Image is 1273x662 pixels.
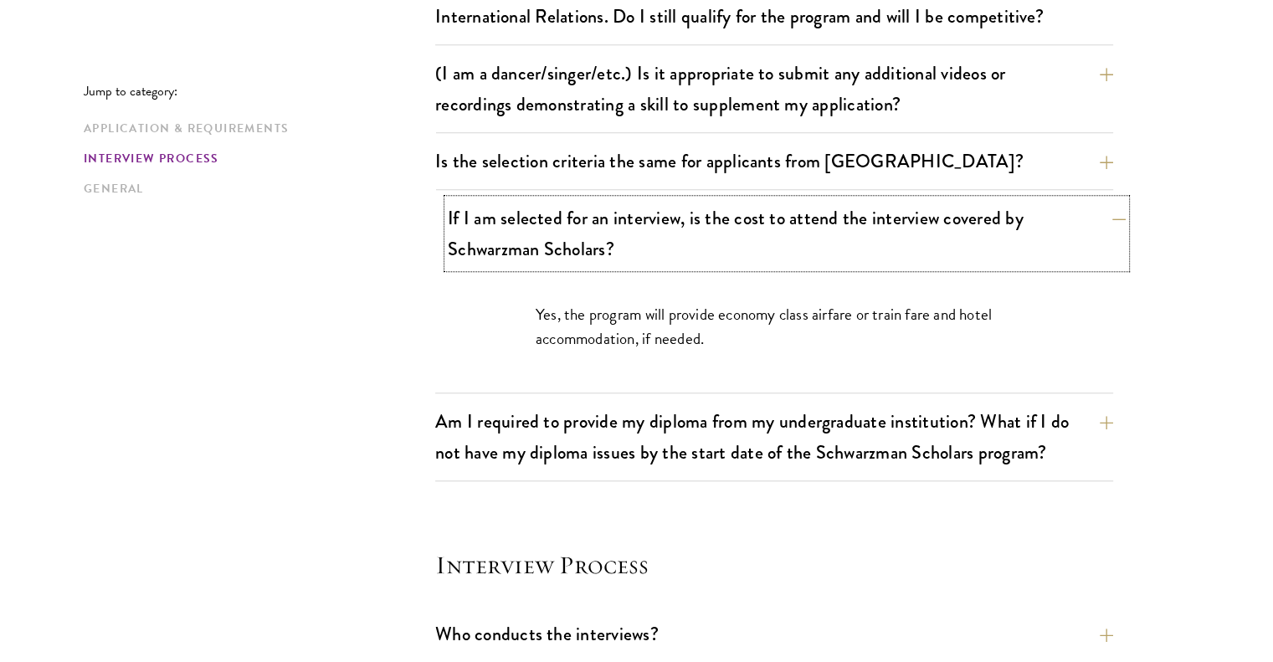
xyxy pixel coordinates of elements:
[84,120,425,137] a: Application & Requirements
[435,403,1113,471] button: Am I required to provide my diploma from my undergraduate institution? What if I do not have my d...
[435,615,1113,653] button: Who conducts the interviews?
[448,199,1126,268] button: If I am selected for an interview, is the cost to attend the interview covered by Schwarzman Scho...
[536,302,1013,351] p: Yes, the program will provide economy class airfare or train fare and hotel accommodation, if nee...
[84,180,425,198] a: General
[84,150,425,167] a: Interview Process
[435,548,1113,582] h4: Interview Process
[435,54,1113,123] button: (I am a dancer/singer/etc.) Is it appropriate to submit any additional videos or recordings demon...
[435,142,1113,180] button: Is the selection criteria the same for applicants from [GEOGRAPHIC_DATA]?
[84,84,435,99] p: Jump to category:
